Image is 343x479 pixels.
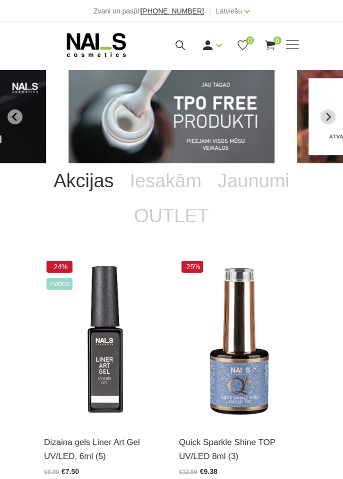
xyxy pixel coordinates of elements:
a: Akcijas [45,163,121,199]
img: Liner Art Gel - UV/LED dizaina gels smalku, vienmērīgu, pigmentētu līniju zīmēšanai.Lielisks palī... [44,258,164,423]
a: [PHONE_NUMBER] [141,7,204,15]
span: -24% [46,261,72,273]
span: €12.50 [179,469,197,476]
a: Jaunumi [209,163,297,199]
div: Zvani un pasūti [93,5,204,17]
a: Iesakām [122,163,210,199]
span: 0 [246,36,254,44]
a: Latviešu [216,5,242,17]
span: €9.90 [44,469,59,476]
a: 6 [264,39,276,51]
li: 1 of 12 [69,70,275,163]
img: Virsējais pārklājums bez lipīgā slāņa ar mirdzuma efektu.Pieejami 3 veidi:* Starlight - ar smalkā... [179,258,299,423]
span: €7.50 [61,468,79,476]
a: Dizaina gels Liner Art Gel UV/LED, 6ml (5) [44,436,164,463]
span: +Video [46,278,72,290]
span: -25% [181,261,203,273]
a: Quick Sparkle Shine TOP UV/LED 8ml (3) [179,436,299,463]
span: €9.38 [200,468,217,476]
button: Next slide [320,109,335,124]
span: | [209,5,211,17]
a: 0 [236,39,249,51]
span: 6 [273,36,281,44]
a: OUTLET [126,198,217,234]
button: Go to last slide [7,109,22,124]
